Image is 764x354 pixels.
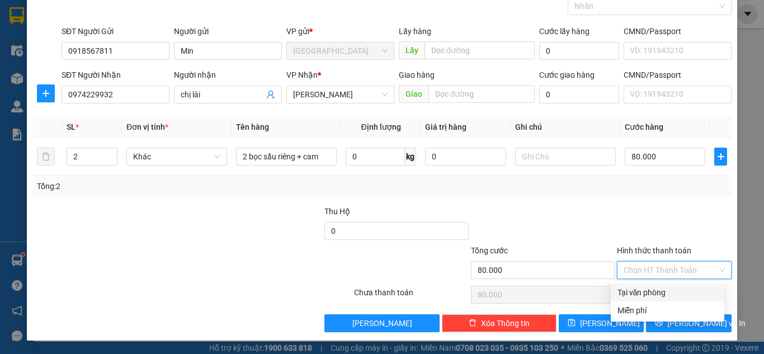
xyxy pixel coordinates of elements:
[62,25,169,37] div: SĐT Người Gửi
[126,122,168,131] span: Đơn vị tính
[539,42,619,60] input: Cước lấy hàng
[515,148,616,166] input: Ghi Chú
[425,148,506,166] input: 0
[667,317,746,329] span: [PERSON_NAME] và In
[286,25,394,37] div: VP gửi
[715,152,727,161] span: plus
[539,70,595,79] label: Cước giao hàng
[286,70,318,79] span: VP Nhận
[293,43,388,59] span: Đà Lạt
[511,116,620,138] th: Ghi chú
[405,148,416,166] span: kg
[539,27,589,36] label: Cước lấy hàng
[37,148,55,166] button: delete
[293,86,388,103] span: Phan Thiết
[655,319,663,328] span: printer
[568,319,576,328] span: save
[266,90,275,99] span: user-add
[37,84,55,102] button: plus
[324,207,350,216] span: Thu Hộ
[469,319,477,328] span: delete
[174,69,282,81] div: Người nhận
[539,86,619,103] input: Cước giao hàng
[617,246,691,255] label: Hình thức thanh toán
[37,89,54,98] span: plus
[62,69,169,81] div: SĐT Người Nhận
[353,286,470,306] div: Chưa thanh toán
[399,70,435,79] span: Giao hàng
[625,122,663,131] span: Cước hàng
[624,25,732,37] div: CMND/Passport
[580,317,640,329] span: [PERSON_NAME]
[428,85,535,103] input: Dọc đường
[324,314,439,332] button: [PERSON_NAME]
[236,122,269,131] span: Tên hàng
[361,122,400,131] span: Định lượng
[617,304,718,317] div: Miễn phí
[236,148,337,166] input: VD: Bàn, Ghế
[646,314,732,332] button: printer[PERSON_NAME] và In
[617,286,718,299] div: Tại văn phòng
[624,69,732,81] div: CMND/Passport
[37,180,296,192] div: Tổng: 2
[399,41,425,59] span: Lấy
[714,148,727,166] button: plus
[399,27,431,36] span: Lấy hàng
[133,148,220,165] span: Khác
[67,122,76,131] span: SL
[425,41,535,59] input: Dọc đường
[442,314,557,332] button: deleteXóa Thông tin
[481,317,530,329] span: Xóa Thông tin
[399,85,428,103] span: Giao
[425,122,466,131] span: Giá trị hàng
[471,246,508,255] span: Tổng cước
[559,314,644,332] button: save[PERSON_NAME]
[352,317,412,329] span: [PERSON_NAME]
[174,25,282,37] div: Người gửi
